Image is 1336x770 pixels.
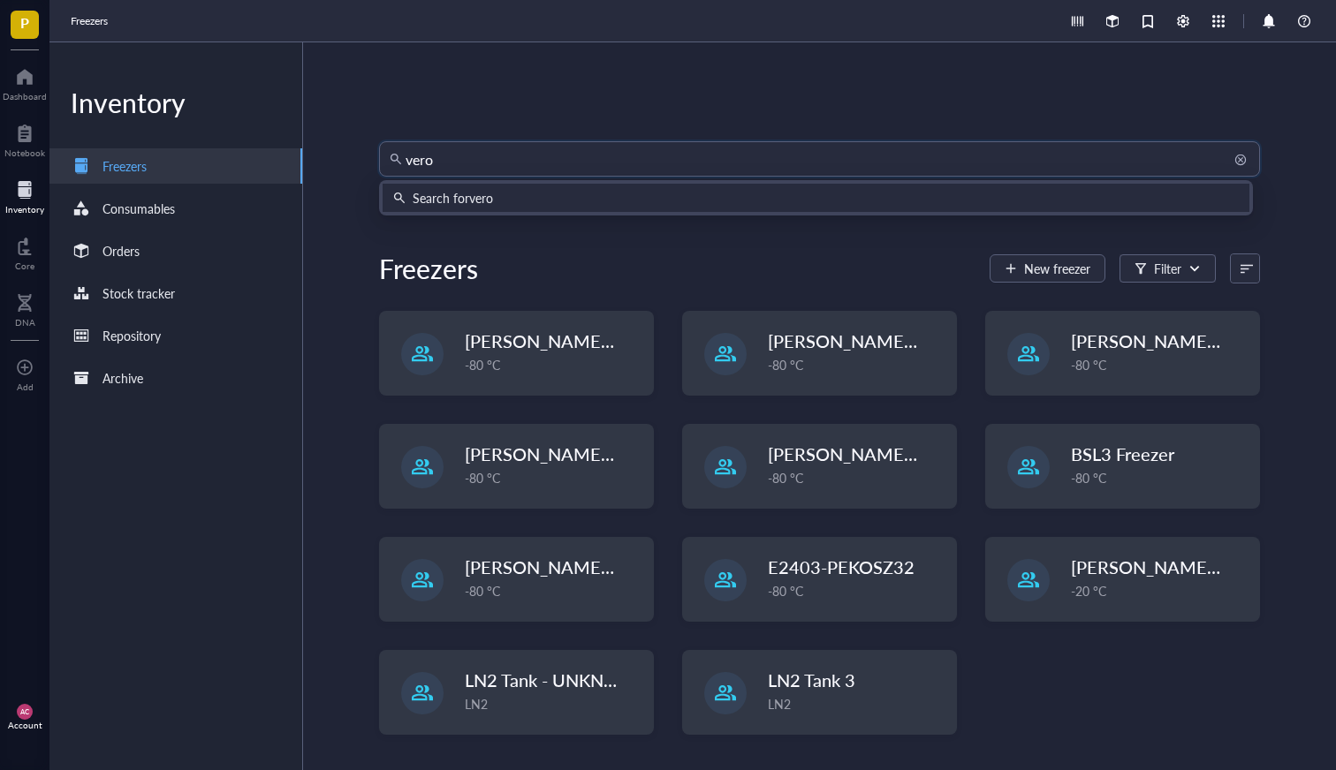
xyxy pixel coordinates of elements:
[1071,328,1299,353] span: [PERSON_NAME]-E2403-05
[17,381,34,392] div: Add
[465,442,701,466] span: [PERSON_NAME]-W2105-14
[102,156,147,176] div: Freezers
[49,318,302,353] a: Repository
[4,119,45,158] a: Notebook
[8,720,42,730] div: Account
[20,707,30,715] span: AC
[1071,442,1174,466] span: BSL3 Freezer
[379,251,478,286] div: Freezers
[768,442,1143,466] span: [PERSON_NAME]-E2300-[PERSON_NAME]-31
[1154,259,1181,278] div: Filter
[465,668,649,692] span: LN2 Tank - UNKNOWN
[49,276,302,311] a: Stock tracker
[49,85,302,120] div: Inventory
[49,191,302,226] a: Consumables
[768,694,945,713] div: LN2
[102,241,140,260] div: Orders
[102,326,161,345] div: Repository
[768,328,1004,353] span: [PERSON_NAME]-W2105-07
[465,581,642,600] div: -80 °C
[49,360,302,396] a: Archive
[465,694,642,713] div: LN2
[102,199,175,218] div: Consumables
[768,468,945,487] div: -80 °C
[465,468,642,487] div: -80 °C
[1071,355,1249,374] div: -80 °C
[768,555,915,579] span: E2403-PEKOSZ32
[5,204,44,215] div: Inventory
[413,188,493,208] div: Search for vero
[15,317,35,328] div: DNA
[768,668,855,692] span: LN2 Tank 3
[15,260,34,271] div: Core
[102,283,175,303] div: Stock tracker
[465,328,701,353] span: [PERSON_NAME]-W2105-13
[20,11,29,34] span: P
[4,147,45,158] div: Notebook
[15,232,34,271] a: Core
[1071,581,1249,600] div: -20 °C
[49,233,302,268] a: Orders
[3,63,47,102] a: Dashboard
[1071,555,1307,579] span: [PERSON_NAME]-W2105-09
[768,581,945,600] div: -80 °C
[15,289,35,328] a: DNA
[5,176,44,215] a: Inventory
[49,148,302,184] a: Freezers
[1024,261,1090,276] span: New freezer
[71,12,111,30] a: Freezers
[1071,468,1249,487] div: -80 °C
[465,555,682,579] span: [PERSON_NAME]-2105-06
[768,355,945,374] div: -80 °C
[3,91,47,102] div: Dashboard
[102,368,143,388] div: Archive
[990,254,1105,283] button: New freezer
[465,355,642,374] div: -80 °C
